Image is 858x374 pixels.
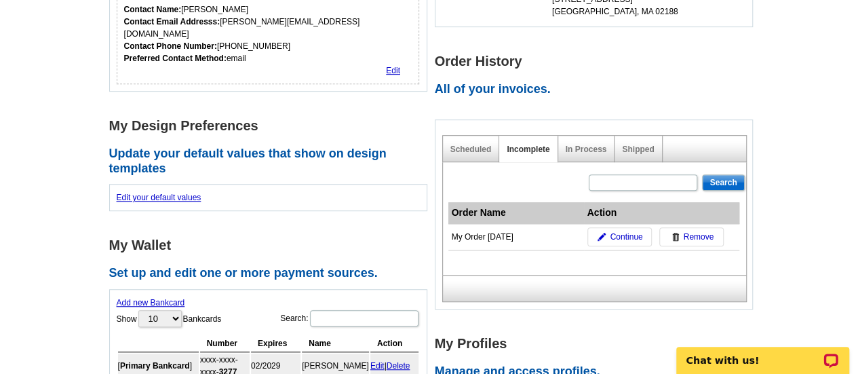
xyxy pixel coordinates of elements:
[117,298,185,307] a: Add new Bankcard
[450,145,492,154] a: Scheduled
[452,231,581,243] div: My Order [DATE]
[448,202,584,224] th: Order Name
[370,335,418,352] th: Action
[200,335,250,352] th: Number
[667,331,858,374] iframe: LiveChat chat widget
[684,231,714,243] span: Remove
[584,202,739,224] th: Action
[117,309,222,329] label: Show Bankcards
[435,54,760,69] h1: Order History
[310,310,418,326] input: Search:
[109,266,435,281] h2: Set up and edit one or more payment sources.
[120,361,190,371] b: Primary Bankcard
[435,82,760,97] h2: All of your invoices.
[138,310,182,327] select: ShowBankcards
[702,174,744,191] input: Search
[124,5,182,14] strong: Contact Name:
[109,238,435,253] h1: My Wallet
[124,17,220,26] strong: Contact Email Addresss:
[671,233,680,241] img: trashcan-icon.gif
[387,361,410,371] a: Delete
[124,3,412,64] div: [PERSON_NAME] [PERSON_NAME][EMAIL_ADDRESS][DOMAIN_NAME] [PHONE_NUMBER] email
[109,119,435,133] h1: My Design Preferences
[598,233,606,241] img: pencil-icon.gif
[507,145,549,154] a: Incomplete
[386,66,400,75] a: Edit
[435,337,760,351] h1: My Profiles
[124,41,217,51] strong: Contact Phone Number:
[124,54,227,63] strong: Preferred Contact Method:
[610,231,642,243] span: Continue
[587,227,652,246] a: Continue
[109,147,435,176] h2: Update your default values that show on design templates
[251,335,300,352] th: Expires
[566,145,607,154] a: In Process
[370,361,385,371] a: Edit
[302,335,369,352] th: Name
[622,145,654,154] a: Shipped
[117,193,201,202] a: Edit your default values
[280,309,419,328] label: Search:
